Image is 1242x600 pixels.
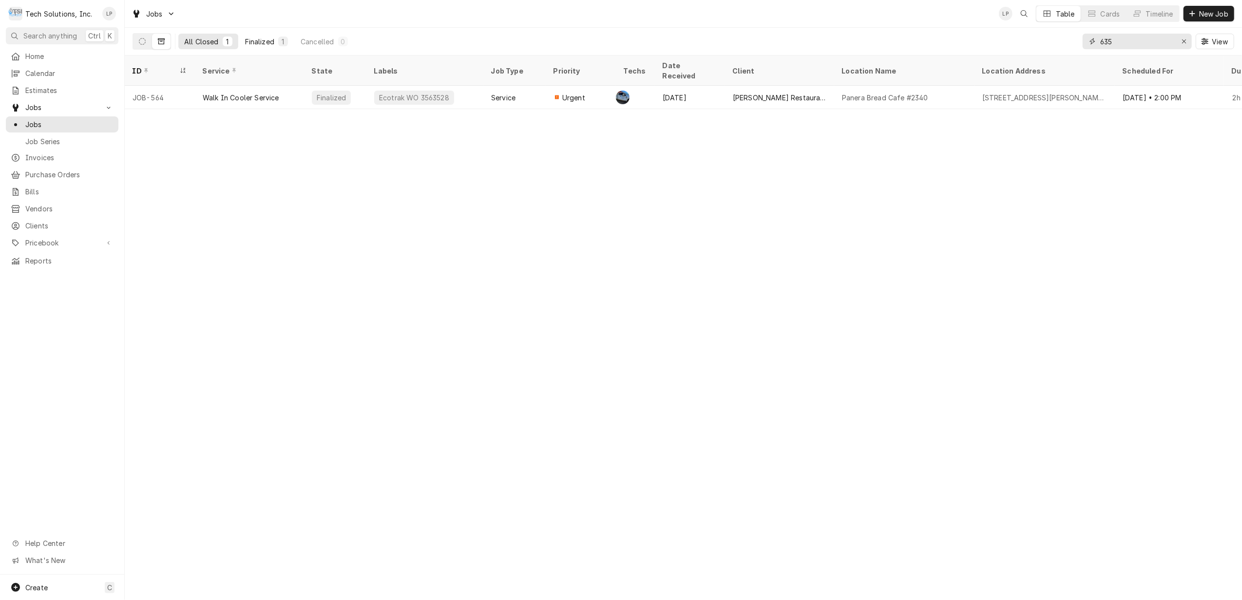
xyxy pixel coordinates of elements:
[25,583,48,592] span: Create
[6,552,118,568] a: Go to What's New
[25,119,114,130] span: Jobs
[203,93,279,103] div: Walk In Cooler Service
[25,136,114,147] span: Job Series
[102,7,116,20] div: LP
[108,31,112,41] span: K
[1176,34,1192,49] button: Erase input
[624,66,647,76] div: Techs
[9,7,22,20] div: Tech Solutions, Inc.'s Avatar
[312,66,359,76] div: State
[25,187,114,197] span: Bills
[1210,37,1230,47] span: View
[733,93,826,103] div: [PERSON_NAME] Restaurant Group
[655,86,725,109] div: [DATE]
[184,37,219,47] div: All Closed
[378,93,450,103] div: Ecotrak WO 3563528
[25,68,114,78] span: Calendar
[6,235,118,251] a: Go to Pricebook
[733,66,824,76] div: Client
[6,253,118,269] a: Reports
[6,218,118,234] a: Clients
[554,66,606,76] div: Priority
[25,221,114,231] span: Clients
[1100,34,1173,49] input: Keyword search
[1123,66,1214,76] div: Scheduled For
[562,93,585,103] span: Urgent
[203,66,294,76] div: Service
[280,37,286,47] div: 1
[25,538,113,548] span: Help Center
[23,31,77,41] span: Search anything
[88,31,101,41] span: Ctrl
[6,116,118,132] a: Jobs
[25,51,114,61] span: Home
[25,9,92,19] div: Tech Solutions, Inc.
[225,37,230,47] div: 1
[128,6,179,22] a: Go to Jobs
[6,99,118,115] a: Go to Jobs
[842,66,965,76] div: Location Name
[107,582,112,593] span: C
[6,184,118,200] a: Bills
[999,7,1013,20] div: LP
[125,86,195,109] div: JOB-564
[6,150,118,166] a: Invoices
[6,27,118,44] button: Search anythingCtrlK
[1146,9,1173,19] div: Timeline
[133,66,177,76] div: ID
[982,66,1105,76] div: Location Address
[616,91,630,104] div: Joe Paschal's Avatar
[6,167,118,183] a: Purchase Orders
[842,93,928,103] div: Panera Bread Cafe #2340
[1184,6,1234,21] button: New Job
[25,102,99,112] span: Jobs
[6,82,118,98] a: Estimates
[616,91,630,104] div: JP
[6,201,118,217] a: Vendors
[374,66,476,76] div: Labels
[663,60,715,81] div: Date Received
[491,66,538,76] div: Job Type
[316,93,347,103] div: Finalized
[999,7,1013,20] div: Lisa Paschal's Avatar
[1197,9,1230,19] span: New Job
[25,85,114,95] span: Estimates
[1101,9,1120,19] div: Cards
[1016,6,1032,21] button: Open search
[146,9,163,19] span: Jobs
[25,256,114,266] span: Reports
[25,555,113,565] span: What's New
[6,48,118,64] a: Home
[982,93,1107,103] div: [STREET_ADDRESS][PERSON_NAME][PERSON_NAME]
[1115,86,1224,109] div: [DATE] • 2:00 PM
[245,37,274,47] div: Finalized
[340,37,346,47] div: 0
[6,535,118,551] a: Go to Help Center
[301,37,334,47] div: Cancelled
[25,152,114,163] span: Invoices
[6,65,118,81] a: Calendar
[1056,9,1075,19] div: Table
[9,7,22,20] div: T
[25,169,114,180] span: Purchase Orders
[25,204,114,214] span: Vendors
[491,93,516,103] div: Service
[102,7,116,20] div: Lisa Paschal's Avatar
[25,238,99,248] span: Pricebook
[6,133,118,150] a: Job Series
[1196,34,1234,49] button: View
